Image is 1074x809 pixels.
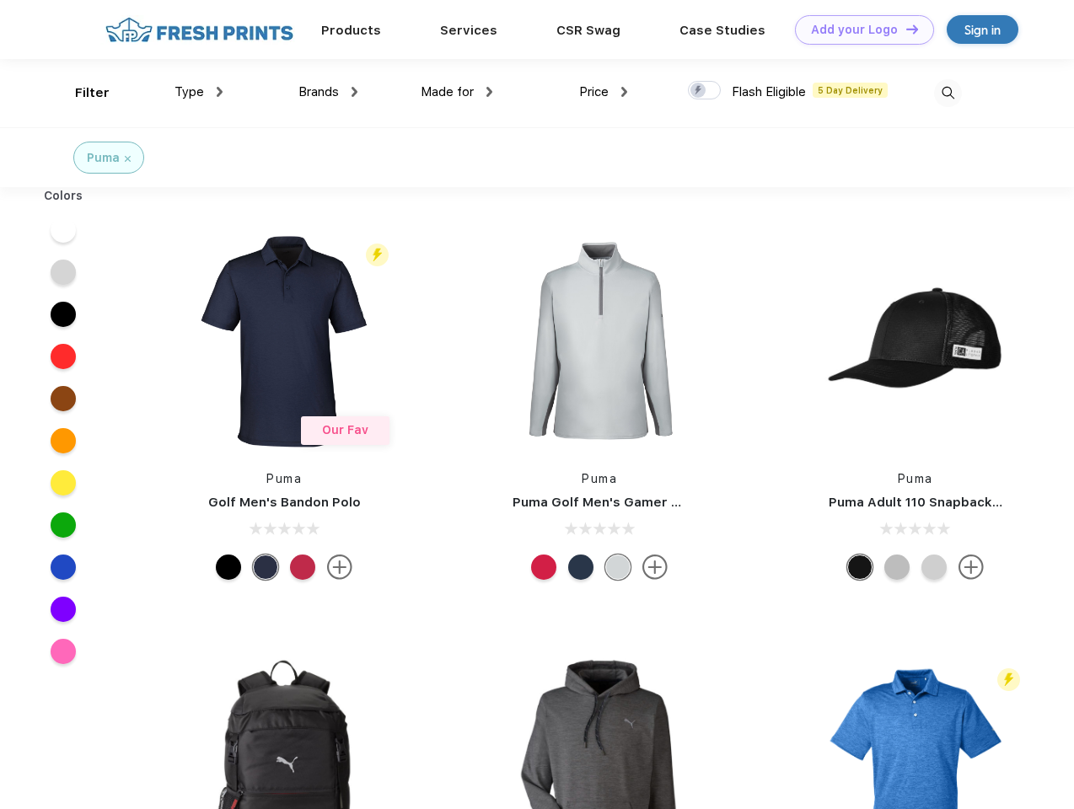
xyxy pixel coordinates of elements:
[921,555,947,580] div: Quarry Brt Whit
[621,87,627,97] img: dropdown.png
[847,555,873,580] div: Pma Blk with Pma Blk
[217,87,223,97] img: dropdown.png
[605,555,631,580] div: High Rise
[642,555,668,580] img: more.svg
[568,555,593,580] div: Navy Blazer
[421,84,474,99] span: Made for
[813,83,888,98] span: 5 Day Delivery
[125,156,131,162] img: filter_cancel.svg
[31,187,96,205] div: Colors
[513,495,779,510] a: Puma Golf Men's Gamer Golf Quarter-Zip
[366,244,389,266] img: flash_active_toggle.svg
[964,20,1001,40] div: Sign in
[172,229,396,453] img: func=resize&h=266
[75,83,110,103] div: Filter
[811,23,898,37] div: Add your Logo
[266,472,302,485] a: Puma
[898,472,933,485] a: Puma
[934,79,962,107] img: desktop_search.svg
[253,555,278,580] div: Navy Blazer
[947,15,1018,44] a: Sign in
[440,23,497,38] a: Services
[959,555,984,580] img: more.svg
[290,555,315,580] div: Ski Patrol
[175,84,204,99] span: Type
[582,472,617,485] a: Puma
[87,149,120,167] div: Puma
[732,84,806,99] span: Flash Eligible
[322,423,368,437] span: Our Fav
[352,87,357,97] img: dropdown.png
[487,229,712,453] img: func=resize&h=266
[100,15,298,45] img: fo%20logo%202.webp
[579,84,609,99] span: Price
[486,87,492,97] img: dropdown.png
[327,555,352,580] img: more.svg
[906,24,918,34] img: DT
[556,23,620,38] a: CSR Swag
[531,555,556,580] div: Ski Patrol
[803,229,1028,453] img: func=resize&h=266
[208,495,361,510] a: Golf Men's Bandon Polo
[216,555,241,580] div: Puma Black
[997,668,1020,691] img: flash_active_toggle.svg
[321,23,381,38] a: Products
[298,84,339,99] span: Brands
[884,555,910,580] div: Quarry with Brt Whit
